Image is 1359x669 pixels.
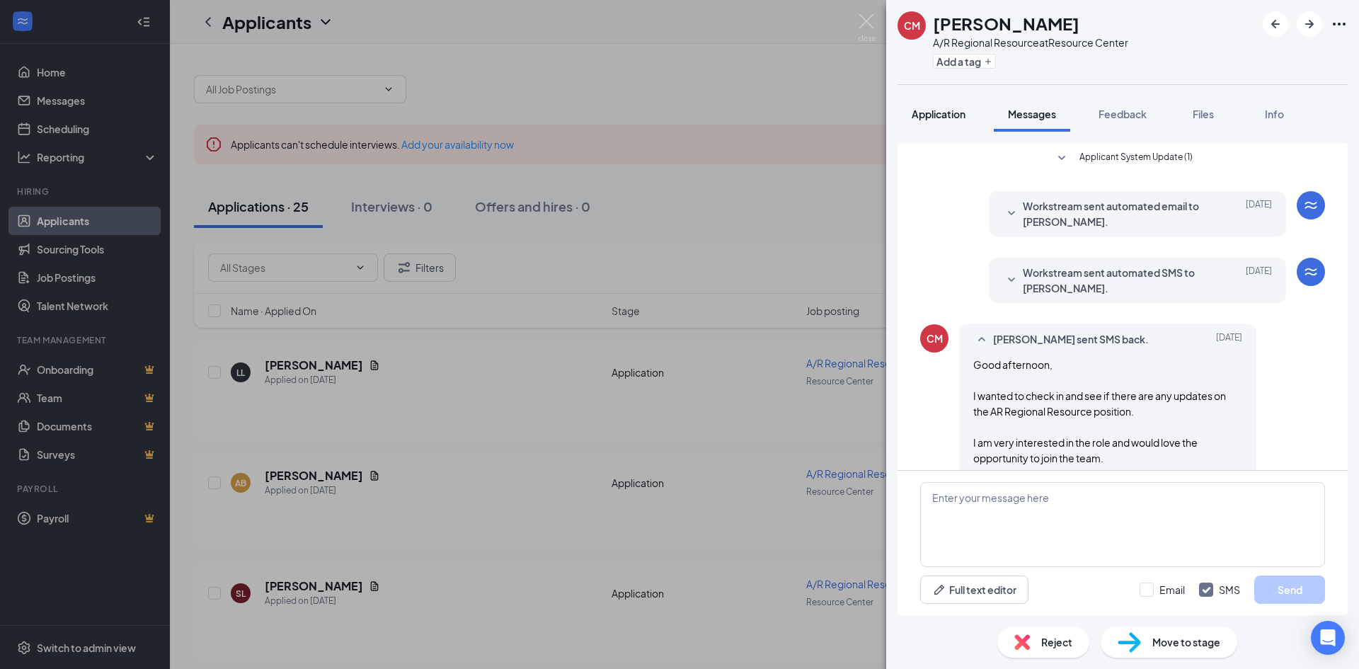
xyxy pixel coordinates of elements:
div: CM [904,18,920,33]
span: Messages [1008,108,1056,120]
span: Applicant System Update (1) [1079,150,1193,167]
svg: SmallChevronUp [973,331,990,348]
svg: SmallChevronDown [1053,150,1070,167]
span: [DATE] [1246,198,1272,229]
span: Reject [1041,634,1072,650]
svg: SmallChevronDown [1003,205,1020,222]
svg: ArrowRight [1301,16,1318,33]
span: Good afternoon, I wanted to check in and see if there are any updates on the AR Regional Resource... [973,358,1226,511]
span: [PERSON_NAME] sent SMS back. [993,331,1149,348]
span: Files [1193,108,1214,120]
span: [DATE] [1246,265,1272,296]
svg: Ellipses [1331,16,1348,33]
svg: ArrowLeftNew [1267,16,1284,33]
svg: WorkstreamLogo [1302,197,1319,214]
h1: [PERSON_NAME] [933,11,1079,35]
div: CM [927,331,943,345]
button: Full text editorPen [920,576,1028,604]
svg: WorkstreamLogo [1302,263,1319,280]
svg: Plus [984,57,992,66]
span: Info [1265,108,1284,120]
span: Feedback [1099,108,1147,120]
button: PlusAdd a tag [933,54,996,69]
svg: SmallChevronDown [1003,272,1020,289]
button: ArrowRight [1297,11,1322,37]
span: Workstream sent automated SMS to [PERSON_NAME]. [1023,265,1208,296]
div: Open Intercom Messenger [1311,621,1345,655]
button: ArrowLeftNew [1263,11,1288,37]
span: Move to stage [1152,634,1220,650]
span: Workstream sent automated email to [PERSON_NAME]. [1023,198,1208,229]
button: SmallChevronDownApplicant System Update (1) [1053,150,1193,167]
span: [DATE] [1216,331,1242,348]
div: A/R Regional Resource at Resource Center [933,35,1128,50]
button: Send [1254,576,1325,604]
span: Application [912,108,965,120]
svg: Pen [932,583,946,597]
